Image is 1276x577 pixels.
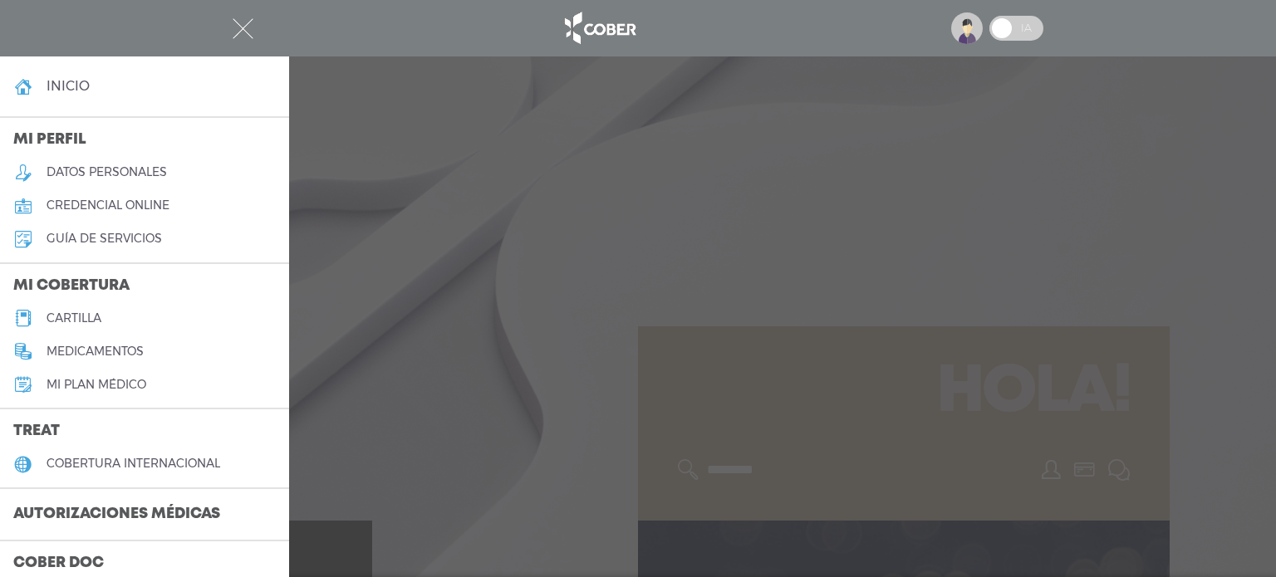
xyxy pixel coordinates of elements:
[556,8,643,48] img: logo_cober_home-white.png
[47,345,144,359] h5: medicamentos
[47,165,167,179] h5: datos personales
[47,311,101,325] h5: cartilla
[47,198,169,213] h5: credencial online
[47,378,146,392] h5: Mi plan médico
[951,12,983,44] img: profile-placeholder.svg
[233,18,253,39] img: Cober_menu-close-white.svg
[47,457,220,471] h5: cobertura internacional
[47,232,162,246] h5: guía de servicios
[47,78,90,94] h4: inicio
